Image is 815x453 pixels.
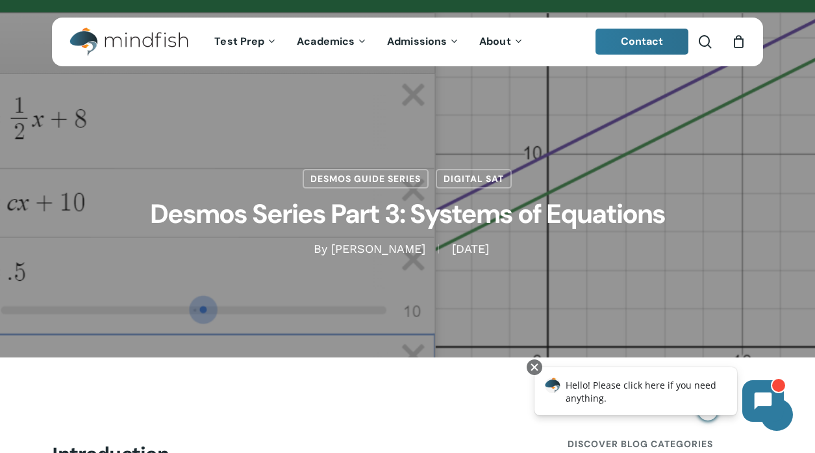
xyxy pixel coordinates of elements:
header: Main Menu [52,18,763,66]
span: Academics [297,34,355,48]
span: Contact [621,34,664,48]
a: [PERSON_NAME] [331,242,425,255]
a: Desmos Guide Series [303,169,429,188]
a: Cart [731,34,746,49]
span: Admissions [387,34,447,48]
nav: Main Menu [205,18,533,66]
span: By [314,244,327,253]
span: [DATE] [438,244,502,253]
a: Academics [287,36,377,47]
a: Contact [596,29,689,55]
span: About [479,34,511,48]
a: Digital SAT [436,169,512,188]
span: Test Prep [214,34,264,48]
a: Test Prep [205,36,287,47]
a: About [470,36,534,47]
h1: Desmos Series Part 3: Systems of Equations [83,188,733,241]
a: Admissions [377,36,470,47]
iframe: Chatbot [521,357,797,435]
